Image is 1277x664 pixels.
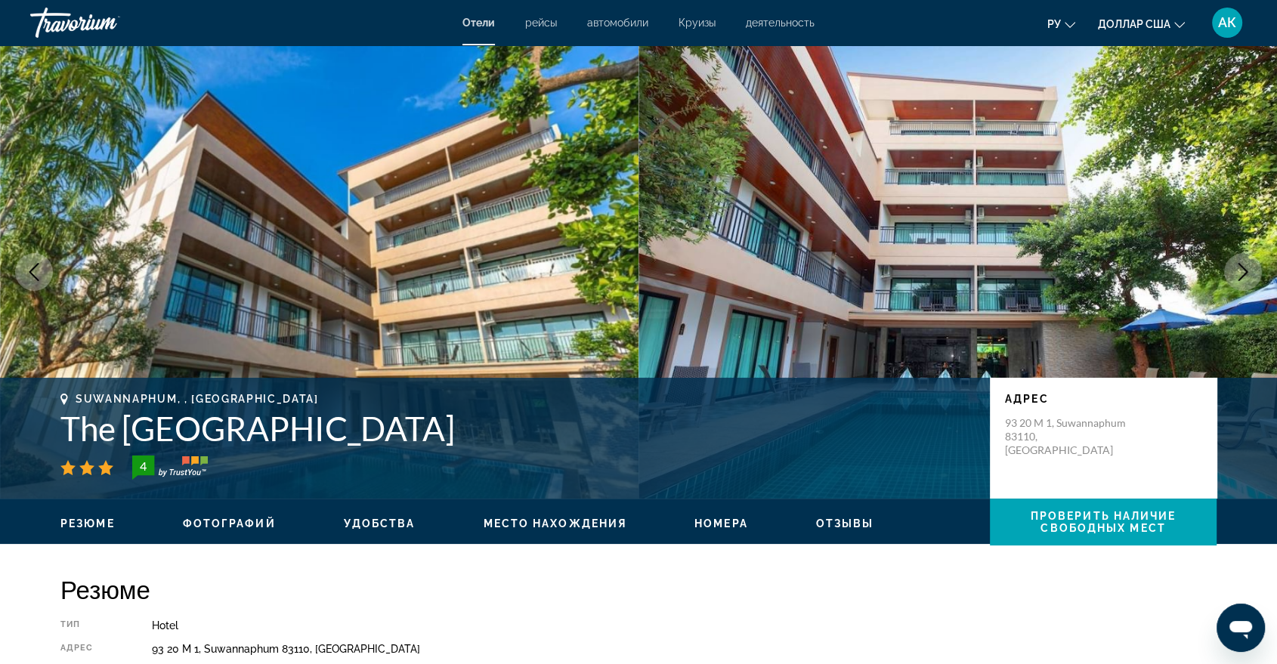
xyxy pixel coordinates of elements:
span: Место нахождения [483,517,626,530]
span: Отзывы [816,517,874,530]
div: 4 [128,457,158,475]
p: адрес [1005,393,1201,405]
button: Резюме [60,517,115,530]
font: доллар США [1098,18,1170,30]
button: Отзывы [816,517,874,530]
iframe: Кнопка запуска окна обмена сообщениями [1217,604,1265,652]
div: Hotel [152,619,1217,632]
span: Резюме [60,517,115,530]
img: trustyou-badge-hor.svg [132,456,208,480]
button: Фотографий [183,517,276,530]
a: Отели [462,17,495,29]
button: Удобства [344,517,416,530]
button: Проверить наличие свободных мест [990,499,1217,545]
button: Изменить язык [1047,13,1075,35]
div: 93 20 M 1, Suwannaphum 83110, [GEOGRAPHIC_DATA] [152,643,1217,655]
div: Тип [60,619,114,632]
a: Травориум [30,3,181,42]
div: адрес [60,643,114,655]
font: АК [1218,14,1236,30]
span: Номера [694,517,748,530]
font: ру [1047,18,1061,30]
span: Проверить наличие свободных мест [1031,510,1177,534]
span: Удобства [344,517,416,530]
a: деятельность [746,17,815,29]
button: Previous image [15,253,53,291]
a: автомобили [587,17,648,29]
button: Номера [694,517,748,530]
button: Next image [1224,253,1262,291]
h2: Резюме [60,574,1217,604]
p: 93 20 M 1, Suwannaphum 83110, [GEOGRAPHIC_DATA] [1005,416,1126,457]
a: рейсы [525,17,557,29]
span: Suwannaphum, , [GEOGRAPHIC_DATA] [76,393,319,405]
button: Меню пользователя [1207,7,1247,39]
button: Место нахождения [483,517,626,530]
button: Изменить валюту [1098,13,1185,35]
h1: The [GEOGRAPHIC_DATA] [60,409,975,448]
a: Круизы [679,17,716,29]
span: Фотографий [183,517,276,530]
